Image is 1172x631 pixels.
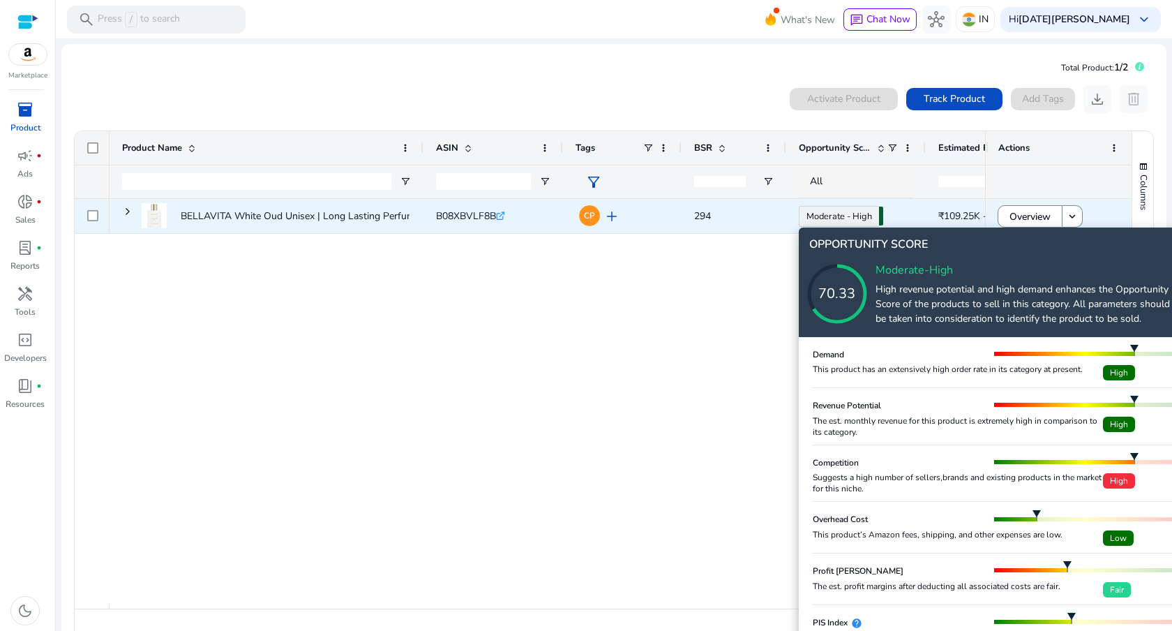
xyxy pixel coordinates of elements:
[813,529,1103,540] div: This product’s Amazon fees, shipping, and other expenses are low.
[1103,473,1135,489] span: High
[36,383,42,389] span: fiber_manual_record
[36,245,42,251] span: fiber_manual_record
[1137,175,1150,210] span: Columns
[6,398,45,410] p: Resources
[1061,62,1114,73] span: Total Product:
[843,8,917,31] button: chatChat Now
[17,147,33,164] span: campaign
[928,11,945,28] span: hub
[400,176,411,187] button: Open Filter Menu
[539,176,550,187] button: Open Filter Menu
[694,209,711,223] span: 294
[585,174,602,191] span: filter_alt
[813,581,1103,592] div: The est. profit margins after deducting all associated costs are fair.
[762,176,774,187] button: Open Filter Menu
[125,12,137,27] span: /
[1114,61,1128,74] span: 1/2
[813,565,903,577] h5: Profit [PERSON_NAME]
[879,207,883,225] span: 70.33
[10,260,40,272] p: Reports
[17,378,33,394] span: book_4
[4,352,47,364] p: Developers
[17,168,33,180] p: Ads
[813,617,848,628] h5: PIS Index
[1089,91,1106,107] span: download
[122,173,391,190] input: Product Name Filter Input
[799,206,879,227] a: Moderate - High
[813,514,868,525] h5: Overhead Cost
[17,193,33,210] span: donut_small
[1019,13,1130,26] b: [DATE][PERSON_NAME]
[36,153,42,158] span: fiber_manual_record
[603,208,620,225] span: add
[436,173,531,190] input: ASIN Filter Input
[9,44,47,65] img: amazon.svg
[181,202,482,230] p: BELLAVITA White Oud Unisex | Long Lasting Perfume for Man and...
[78,11,95,28] span: search
[1009,202,1051,231] span: Overview
[1103,582,1131,597] span: Fair
[998,205,1062,228] button: Overview
[36,199,42,205] span: fiber_manual_record
[15,214,36,226] p: Sales
[813,415,1103,438] div: The est. monthly revenue for this product is extremely high in comparison to its category.
[122,142,182,154] span: Product Name
[1136,11,1152,28] span: keyboard_arrow_down
[850,13,864,27] span: chat
[1103,417,1135,432] span: High
[906,88,1002,110] button: Track Product
[15,306,36,318] p: Tools
[979,7,989,31] p: IN
[962,13,976,27] img: in.svg
[938,142,1022,154] span: Estimated Revenue/Day
[1083,85,1111,113] button: download
[584,211,595,220] span: CP
[866,13,910,26] span: Chat Now
[17,332,33,348] span: code_blocks
[1103,365,1135,380] span: High
[938,209,1032,223] span: ₹109.25K - ₹120.75K
[10,121,40,134] p: Product
[813,400,881,411] h5: Revenue Potential
[810,175,822,188] span: All
[98,12,180,27] p: Press to search
[922,6,950,34] button: hub
[813,364,1103,375] div: This product has an extensively high order rate in its category at present.
[998,142,1030,154] span: Actions
[17,285,33,302] span: handyman
[1103,530,1134,546] span: Low
[813,472,1103,494] div: Suggests a high number of sellers,brands and existing products in the market for this niche.
[799,142,871,154] span: Opportunity Score
[813,457,859,468] h5: Competition
[8,70,47,81] p: Marketplace
[436,209,496,223] span: B08XBVLF8B
[142,203,167,228] img: 316E6uRXsAL._SS40_.jpg
[17,602,33,619] span: dark_mode
[1009,15,1130,24] p: Hi
[694,142,712,154] span: BSR
[1066,210,1079,223] mat-icon: keyboard_arrow_down
[813,349,844,360] h5: Demand
[924,91,985,106] span: Track Product
[781,8,835,32] span: What's New
[17,239,33,256] span: lab_profile
[576,142,595,154] span: Tags
[17,101,33,118] span: inventory_2
[781,283,893,304] div: 70.33
[436,142,458,154] span: ASIN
